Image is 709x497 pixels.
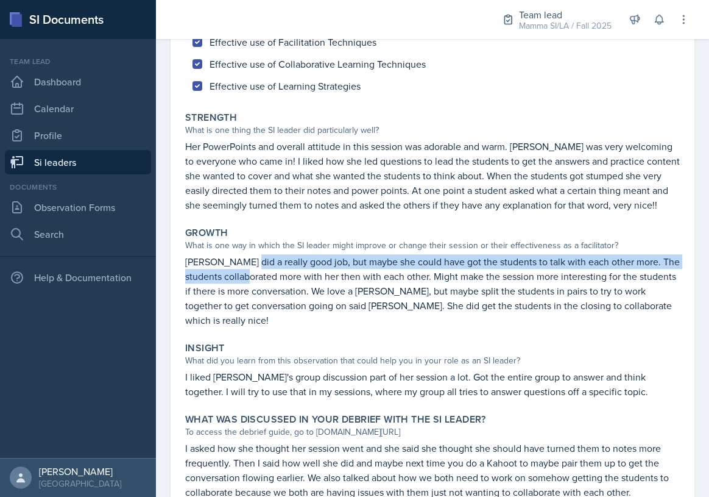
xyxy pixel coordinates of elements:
label: What was discussed in your debrief with the SI Leader? [185,413,486,426]
label: Growth [185,227,228,239]
div: Team lead [5,56,151,67]
a: Calendar [5,96,151,121]
p: Her PowerPoints and overall attitude in this session was adorable and warm. [PERSON_NAME] was ver... [185,139,680,212]
div: Team lead [519,7,612,22]
a: Profile [5,123,151,148]
label: Insight [185,342,225,354]
label: Strength [185,112,237,124]
div: Help & Documentation [5,265,151,290]
a: Si leaders [5,150,151,174]
div: Documents [5,182,151,193]
div: What is one way in which the SI leader might improve or change their session or their effectivene... [185,239,680,252]
a: Observation Forms [5,195,151,220]
div: To access the debrief guide, go to [DOMAIN_NAME][URL] [185,426,680,438]
p: [PERSON_NAME] did a really good job, but maybe she could have got the students to talk with each ... [185,254,680,327]
a: Search [5,222,151,246]
a: Dashboard [5,70,151,94]
div: [PERSON_NAME] [39,465,121,477]
div: Mamma SI/LA / Fall 2025 [519,20,612,32]
div: What did you learn from this observation that could help you in your role as an SI leader? [185,354,680,367]
p: I liked [PERSON_NAME]'s group discussion part of her session a lot. Got the entire group to answe... [185,370,680,399]
div: What is one thing the SI leader did particularly well? [185,124,680,137]
div: [GEOGRAPHIC_DATA] [39,477,121,490]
